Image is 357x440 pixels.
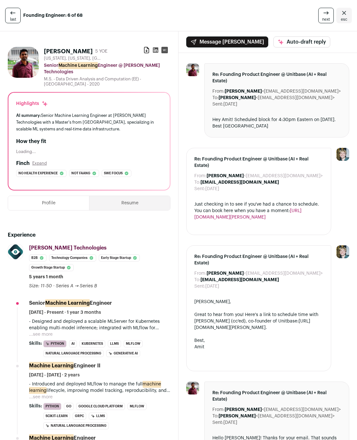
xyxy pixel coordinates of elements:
span: [US_STATE], [US_STATE], [GEOGRAPHIC_DATA] [44,56,102,61]
li: MLflow [127,403,147,410]
span: [DATE] - Present · 1 year 3 months [29,309,101,316]
span: Skills: [29,403,42,409]
div: [PERSON_NAME], [194,299,323,305]
span: Series A → Series B [56,284,97,288]
li: Python [43,403,61,410]
b: [PERSON_NAME] [207,271,244,276]
dt: From: [194,270,207,277]
mark: Machine Learning [58,62,98,69]
b: [PERSON_NAME] [225,89,262,94]
dd: [DATE] [223,101,237,107]
a: next [318,8,334,23]
div: Just checking in to see if you've had a chance to schedule. You can book here when you have a mom... [194,201,323,220]
h2: Experience [8,231,170,239]
b: [PERSON_NAME] [207,174,244,178]
img: ce00b2d16734f666d6e68534a50d8ba0e7d00869b2bec9755af99c6ec5f567c1.jpg [8,47,39,78]
div: Best, [194,337,323,344]
li: AI [69,340,77,347]
dt: From: [194,173,207,179]
button: Resume [89,196,170,210]
img: db5c1d89e9f6e8ad4ecf0c9c421a879604c851bb4d048338155a372b8bde5ee4.jpg [8,244,23,259]
span: Skills: [29,340,42,347]
dd: <[EMAIL_ADDRESS][DOMAIN_NAME]> [207,270,323,277]
p: - Designed and deployed a scalable MLServer for Kubernetes enabling multi-model inference; integr... [29,318,170,331]
button: ...see more [29,331,53,338]
mark: machine learning [29,381,161,394]
h2: How they fit [16,138,162,145]
span: No health experience [18,170,58,177]
span: Re: Founding Product Engineer @ Unitbase (AI + Real Estate) [212,390,341,403]
img: ce00b2d16734f666d6e68534a50d8ba0e7d00869b2bec9755af99c6ec5f567c1.jpg [186,382,199,394]
button: Message [PERSON_NAME] [186,36,268,47]
span: Swe focus [104,170,123,177]
dd: <[EMAIL_ADDRESS][DOMAIN_NAME]> [219,95,335,101]
dt: Sent: [194,186,205,192]
dd: [DATE] [205,283,219,290]
dt: From: [212,88,225,95]
dd: <[EMAIL_ADDRESS][DOMAIN_NAME]> [207,173,323,179]
b: [PERSON_NAME] [219,96,256,100]
li: Python [43,340,66,347]
dd: [DATE] [223,419,237,426]
img: 6494470-medium_jpg [336,148,349,161]
dt: From: [212,406,225,413]
button: Profile [8,196,89,210]
strong: Founding Engineer: 6 of 68 [23,12,83,19]
li: MLflow [124,340,143,347]
span: Not faang [71,170,90,177]
li: Natural Language Processing [43,350,104,357]
div: Engineer II [29,362,100,369]
li: Natural Language Processing [43,422,109,429]
span: [PERSON_NAME] Technologies [29,245,107,251]
a: Close [336,8,352,23]
span: Re: Founding Product Engineer @ Unitbase (AI + Real Estate) [212,71,341,84]
b: [EMAIL_ADDRESS][DOMAIN_NAME] [200,278,279,282]
div: Highlights [16,100,48,107]
li: gRPC [73,413,86,420]
li: Growth Stage Startup [29,264,74,271]
b: [PERSON_NAME] [225,407,262,412]
li: Scikit-Learn [43,413,70,420]
li: Google Cloud Platform [76,403,125,410]
dt: To: [212,413,219,419]
dt: Sent: [212,419,223,426]
div: Loading... [16,149,162,154]
span: Re: Founding Product Engineer @ Unitbase (AI + Real Estate) [194,156,323,169]
p: - Introduced and deployed MLflow to manage the full lifecycle, improving model tracking, reproduc... [29,381,170,394]
div: 5 YOE [95,48,107,55]
dd: [DATE] [205,186,219,192]
dt: To: [212,95,219,101]
li: B2B [29,254,46,261]
span: [DATE] - [DATE] · 2 years [29,372,80,378]
li: Technology Companies [49,254,96,261]
a: last [5,8,21,23]
img: ce00b2d16734f666d6e68534a50d8ba0e7d00869b2bec9755af99c6ec5f567c1.jpg [186,63,199,76]
span: Size: 11-50 [29,284,52,288]
span: esc [341,17,347,22]
div: M.S. - Data Driven Analysis and Computation (EE) - [GEOGRAPHIC_DATA] - 2020 [44,77,170,87]
span: AI summary: [16,113,41,118]
div: Great to hear from you! Here's a link to schedule time with [PERSON_NAME] (cc'ed), co-founder of ... [194,312,323,331]
b: [PERSON_NAME] [219,414,256,418]
mark: Machine Learning [29,362,74,370]
dd: <[EMAIL_ADDRESS][DOMAIN_NAME]> [225,88,341,95]
h2: Finch [16,159,30,167]
div: Hey Amit! Scheduled block for 4:30pm Eastern on [DATE]. Best [GEOGRAPHIC_DATA] [212,117,341,129]
span: · [53,283,55,289]
button: Auto-draft reply [273,36,330,47]
dt: To: [194,277,200,283]
li: Go [64,403,74,410]
span: Re: Founding Product Engineer @ Unitbase (AI + Real Estate) [194,253,323,266]
dt: Sent: [212,101,223,107]
button: Expand [32,161,47,166]
h1: [PERSON_NAME] [44,47,93,56]
div: Senior Engineer [29,300,112,307]
li: LLMs [89,413,107,420]
span: last [10,17,16,22]
div: Amit [194,344,323,350]
li: Kubernetes [79,340,105,347]
li: Generative AI [106,350,140,357]
span: next [322,17,330,22]
span: 5 years 1 month [29,274,63,280]
img: 6494470-medium_jpg [336,245,349,258]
